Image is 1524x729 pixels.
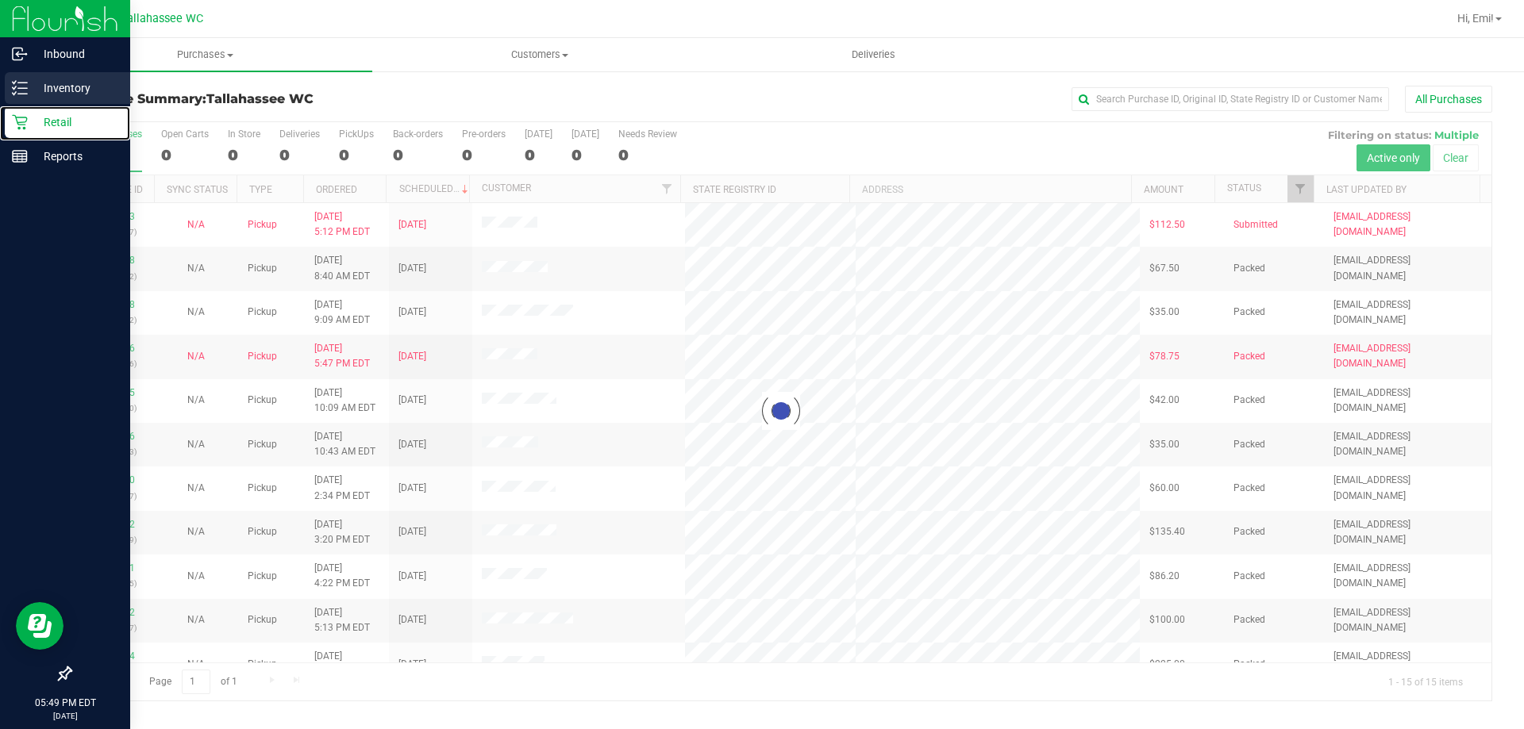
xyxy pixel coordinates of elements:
[16,602,63,650] iframe: Resource center
[28,44,123,63] p: Inbound
[12,46,28,62] inline-svg: Inbound
[12,114,28,130] inline-svg: Retail
[28,113,123,132] p: Retail
[7,696,123,710] p: 05:49 PM EDT
[206,91,314,106] span: Tallahassee WC
[28,147,123,166] p: Reports
[1457,12,1494,25] span: Hi, Emi!
[1405,86,1492,113] button: All Purchases
[373,48,706,62] span: Customers
[1072,87,1389,111] input: Search Purchase ID, Original ID, State Registry ID or Customer Name...
[28,79,123,98] p: Inventory
[372,38,706,71] a: Customers
[12,148,28,164] inline-svg: Reports
[12,80,28,96] inline-svg: Inventory
[70,92,544,106] h3: Purchase Summary:
[121,12,203,25] span: Tallahassee WC
[706,38,1041,71] a: Deliveries
[830,48,917,62] span: Deliveries
[38,48,372,62] span: Purchases
[38,38,372,71] a: Purchases
[7,710,123,722] p: [DATE]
